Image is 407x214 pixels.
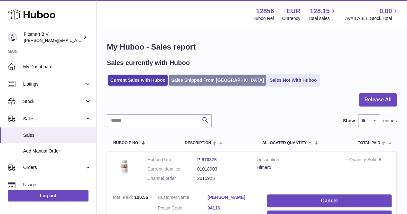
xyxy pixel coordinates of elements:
[158,194,208,202] dt: Name
[256,7,274,15] strong: 12856
[257,164,340,171] div: Himero
[282,15,301,22] div: Currency
[169,75,266,86] a: Sales Shipped From [GEOGRAPHIC_DATA]
[257,157,340,164] strong: Description
[158,195,177,200] span: Customer
[23,81,85,87] span: Listings
[23,182,91,188] span: Usage
[147,166,197,172] dt: Current identifier
[112,195,134,201] strong: Total Paid
[345,7,399,22] a: 0.00 AVAILABLE Stock Total
[308,15,337,22] span: Total sales
[107,42,397,52] h1: My Huboo - Sales report
[23,164,85,171] span: Orders
[197,157,217,162] a: P-970876
[107,59,190,67] h2: Sales currently with Huboo
[8,190,88,201] a: Log out
[383,118,397,124] span: entries
[349,157,379,164] strong: Quantity Sold
[345,15,399,22] span: AVAILABLE Stock Total
[147,157,197,163] dt: Huboo P no
[267,194,392,208] button: Cancel
[8,33,17,42] img: jonathan@leaderoo.com
[23,64,91,70] span: My Dashboard
[358,141,380,145] span: Total paid
[185,141,211,145] span: Description
[158,205,208,213] dt: Postal Code
[253,15,274,22] div: Huboo Ref
[359,93,397,107] button: Release All
[308,7,337,22] a: 128.15 Total sales
[23,132,91,138] span: Sales
[208,205,257,211] a: 94116
[208,194,257,200] a: [PERSON_NAME]
[113,141,138,145] span: Huboo P no
[147,175,197,181] dt: Channel order
[108,75,168,86] a: Current Sales with Huboo
[197,175,247,181] dd: 2015925
[344,152,396,190] td: 5
[343,118,355,124] label: Show
[24,31,82,43] div: Fitsmart B.V.
[262,141,307,145] span: ALLOCATED Quantity
[197,166,247,172] dd: 01018003
[23,148,91,154] span: Add Manual Order
[23,98,85,105] span: Stock
[310,7,329,15] span: 128.15
[379,7,392,15] span: 0.00
[267,75,319,86] a: Sales Not With Huboo
[134,195,148,200] span: 120.56
[112,157,138,176] img: 128561711358723.png
[287,7,300,15] strong: EUR
[23,116,85,122] span: Sales
[24,38,129,43] span: [PERSON_NAME][EMAIL_ADDRESS][DOMAIN_NAME]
